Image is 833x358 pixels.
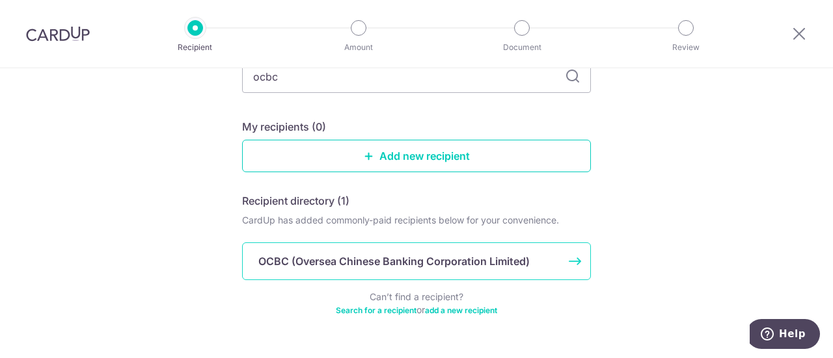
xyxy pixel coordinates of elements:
[242,60,591,93] input: Search for any recipient here
[147,41,243,54] p: Recipient
[474,41,570,54] p: Document
[242,193,349,209] h5: Recipient directory (1)
[26,26,90,42] img: CardUp
[242,140,591,172] a: Add new recipient
[242,119,326,134] h5: My recipients (0)
[638,41,734,54] p: Review
[310,41,407,54] p: Amount
[258,253,530,269] p: OCBC (Oversea Chinese Banking Corporation Limited)
[425,305,497,315] a: add a new recipient
[242,214,591,227] div: CardUp has added commonly-paid recipients below for your convenience.
[750,319,820,352] iframe: Opens a widget where you can find more information
[336,305,416,315] a: Search for a recipient
[242,290,591,316] div: Can’t find a recipient? or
